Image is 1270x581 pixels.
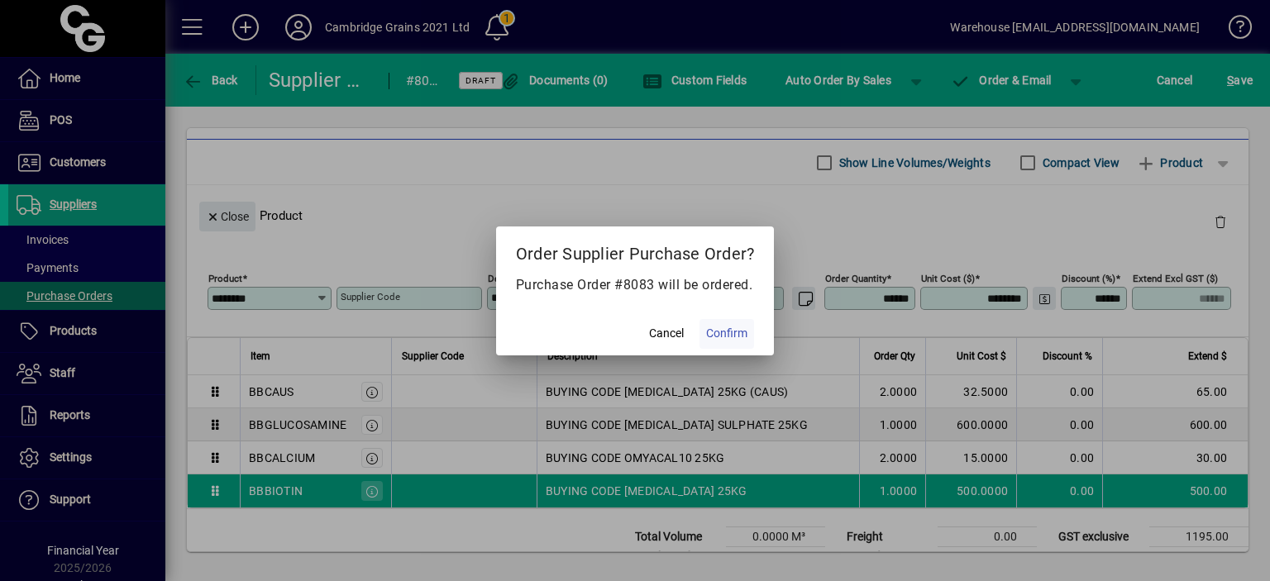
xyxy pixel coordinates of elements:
button: Confirm [699,319,754,349]
button: Cancel [640,319,693,349]
span: Confirm [706,325,747,342]
h2: Order Supplier Purchase Order? [496,226,775,274]
span: Cancel [649,325,684,342]
p: Purchase Order #8083 will be ordered. [516,275,755,295]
